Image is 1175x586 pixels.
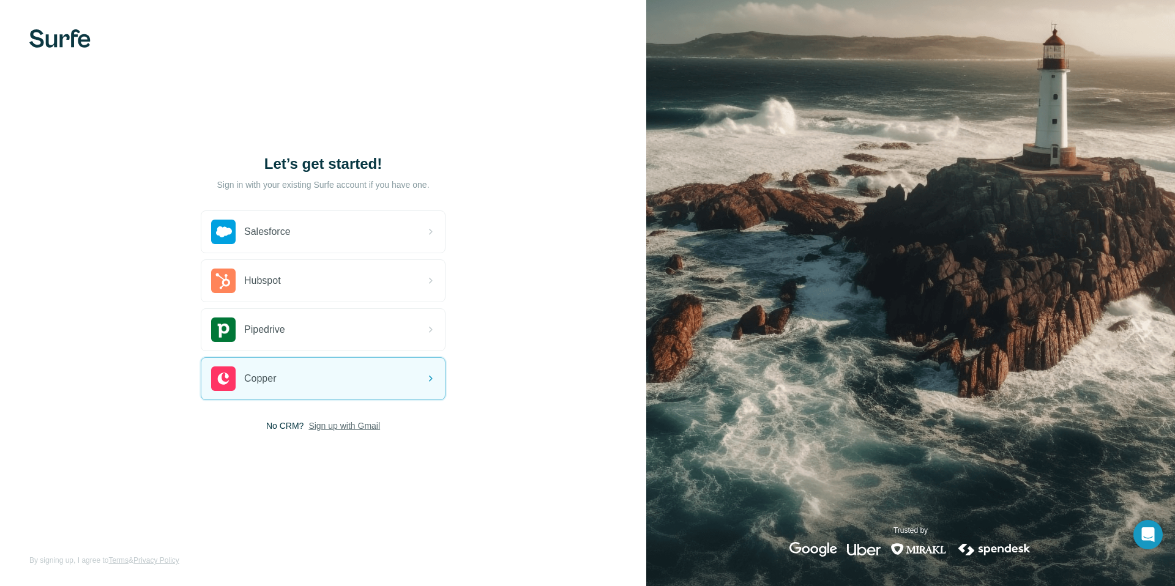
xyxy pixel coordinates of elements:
[29,29,91,48] img: Surfe's logo
[308,420,380,432] button: Sign up with Gmail
[789,542,837,557] img: google's logo
[201,154,446,174] h1: Let’s get started!
[893,525,928,536] p: Trusted by
[29,555,179,566] span: By signing up, I agree to &
[244,273,281,288] span: Hubspot
[244,371,276,386] span: Copper
[211,269,236,293] img: hubspot's logo
[217,179,429,191] p: Sign in with your existing Surfe account if you have one.
[211,366,236,391] img: copper's logo
[211,220,236,244] img: salesforce's logo
[957,542,1032,557] img: spendesk's logo
[266,420,304,432] span: No CRM?
[244,322,285,337] span: Pipedrive
[847,542,881,557] img: uber's logo
[1133,520,1163,549] div: Open Intercom Messenger
[211,317,236,342] img: pipedrive's logo
[890,542,947,557] img: mirakl's logo
[133,556,179,565] a: Privacy Policy
[244,224,291,239] span: Salesforce
[108,556,129,565] a: Terms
